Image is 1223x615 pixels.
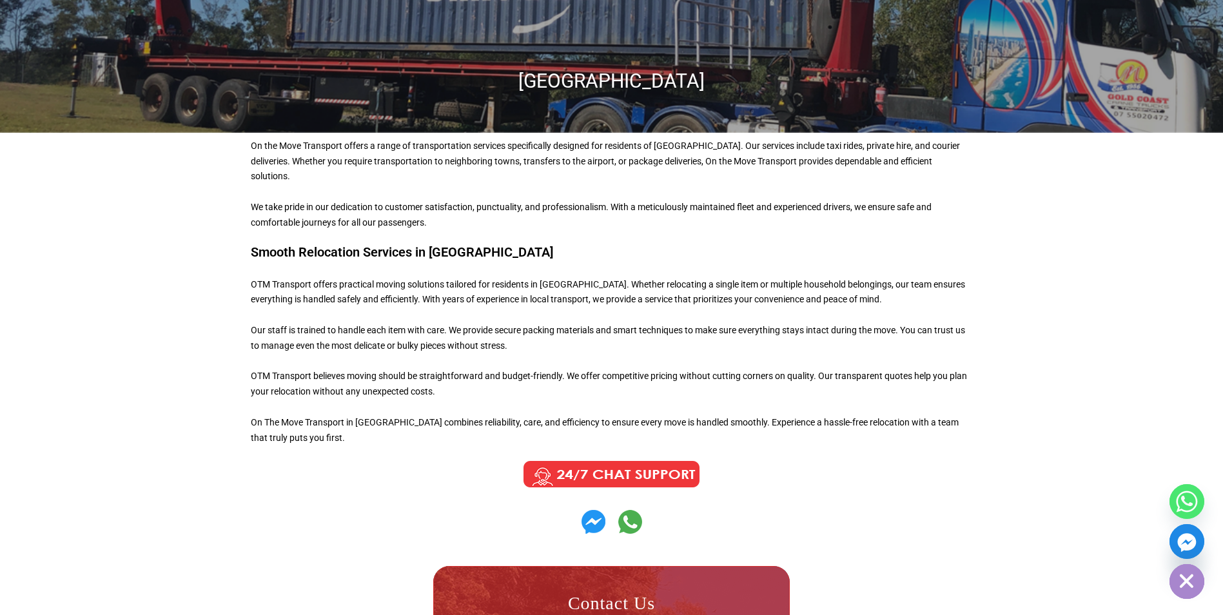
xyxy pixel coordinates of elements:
[251,369,973,415] p: OTM Transport believes moving should be straightforward and budget-friendly. We offer competitive...
[618,510,642,534] img: Contact us on Whatsapp
[582,510,605,534] img: Contact us on Whatsapp
[1169,484,1204,519] a: Whatsapp
[514,458,709,491] img: Call us Anytime
[251,277,973,323] p: OTM Transport offers practical moving solutions tailored for residents in [GEOGRAPHIC_DATA]. Whet...
[1169,524,1204,559] a: Facebook_Messenger
[251,415,973,446] p: On The Move Transport in [GEOGRAPHIC_DATA] combines reliability, care, and efficiency to ensure e...
[251,323,973,369] p: Our staff is trained to handle each item with care. We provide secure packing materials and smart...
[251,244,553,260] strong: Smooth Relocation Services in [GEOGRAPHIC_DATA]
[244,68,979,93] h1: [GEOGRAPHIC_DATA]
[251,200,973,231] p: We take pride in our dedication to customer satisfaction, punctuality, and professionalism. With ...
[251,139,973,184] p: On the Move Transport offers a range of transportation services specifically designed for residen...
